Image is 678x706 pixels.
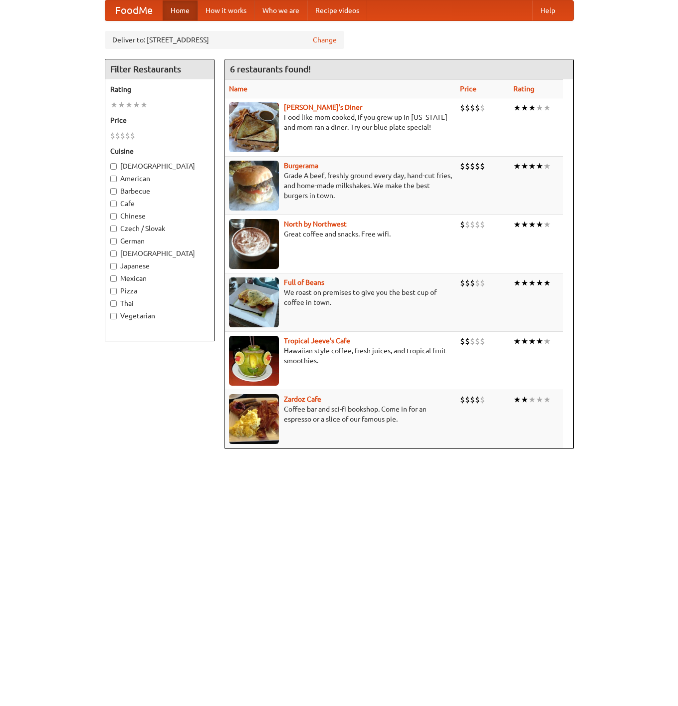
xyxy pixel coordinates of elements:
[475,102,480,113] li: $
[110,238,117,244] input: German
[110,188,117,195] input: Barbecue
[460,277,465,288] li: $
[521,277,528,288] li: ★
[460,161,465,172] li: $
[480,102,485,113] li: $
[110,273,209,283] label: Mexican
[284,395,321,403] b: Zardoz Cafe
[536,277,543,288] li: ★
[229,161,279,211] img: burgerama.jpg
[460,336,465,347] li: $
[198,0,254,20] a: How it works
[543,277,551,288] li: ★
[513,277,521,288] li: ★
[284,337,350,345] a: Tropical Jeeve's Cafe
[163,0,198,20] a: Home
[110,226,117,232] input: Czech / Slovak
[528,161,536,172] li: ★
[110,288,117,294] input: Pizza
[543,336,551,347] li: ★
[513,336,521,347] li: ★
[536,394,543,405] li: ★
[465,161,470,172] li: $
[110,263,117,269] input: Japanese
[229,346,452,366] p: Hawaiian style coffee, fresh juices, and tropical fruit smoothies.
[284,162,318,170] b: Burgerama
[460,394,465,405] li: $
[465,102,470,113] li: $
[480,219,485,230] li: $
[543,161,551,172] li: ★
[470,277,475,288] li: $
[110,161,209,171] label: [DEMOGRAPHIC_DATA]
[543,219,551,230] li: ★
[521,336,528,347] li: ★
[513,102,521,113] li: ★
[125,99,133,110] li: ★
[110,99,118,110] li: ★
[110,163,117,170] input: [DEMOGRAPHIC_DATA]
[110,261,209,271] label: Japanese
[528,102,536,113] li: ★
[229,102,279,152] img: sallys.jpg
[528,219,536,230] li: ★
[110,211,209,221] label: Chinese
[480,161,485,172] li: $
[521,102,528,113] li: ★
[229,171,452,201] p: Grade A beef, freshly ground every day, hand-cut fries, and home-made milkshakes. We make the bes...
[470,102,475,113] li: $
[521,161,528,172] li: ★
[465,394,470,405] li: $
[118,99,125,110] li: ★
[229,229,452,239] p: Great coffee and snacks. Free wifi.
[110,286,209,296] label: Pizza
[470,394,475,405] li: $
[229,394,279,444] img: zardoz.jpg
[110,176,117,182] input: American
[105,0,163,20] a: FoodMe
[254,0,307,20] a: Who we are
[229,336,279,386] img: jeeves.jpg
[110,275,117,282] input: Mexican
[229,219,279,269] img: north.jpg
[110,236,209,246] label: German
[110,174,209,184] label: American
[480,277,485,288] li: $
[475,219,480,230] li: $
[313,35,337,45] a: Change
[465,336,470,347] li: $
[110,300,117,307] input: Thai
[475,161,480,172] li: $
[284,220,347,228] a: North by Northwest
[532,0,563,20] a: Help
[536,161,543,172] li: ★
[110,298,209,308] label: Thai
[110,130,115,141] li: $
[229,287,452,307] p: We roast on premises to give you the best cup of coffee in town.
[513,85,534,93] a: Rating
[475,394,480,405] li: $
[110,84,209,94] h5: Rating
[110,201,117,207] input: Cafe
[284,103,362,111] b: [PERSON_NAME]'s Diner
[229,85,247,93] a: Name
[513,219,521,230] li: ★
[120,130,125,141] li: $
[521,394,528,405] li: ★
[110,250,117,257] input: [DEMOGRAPHIC_DATA]
[110,199,209,209] label: Cafe
[528,394,536,405] li: ★
[110,115,209,125] h5: Price
[470,161,475,172] li: $
[230,64,311,74] ng-pluralize: 6 restaurants found!
[460,219,465,230] li: $
[480,394,485,405] li: $
[465,219,470,230] li: $
[480,336,485,347] li: $
[284,278,324,286] a: Full of Beans
[528,336,536,347] li: ★
[133,99,140,110] li: ★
